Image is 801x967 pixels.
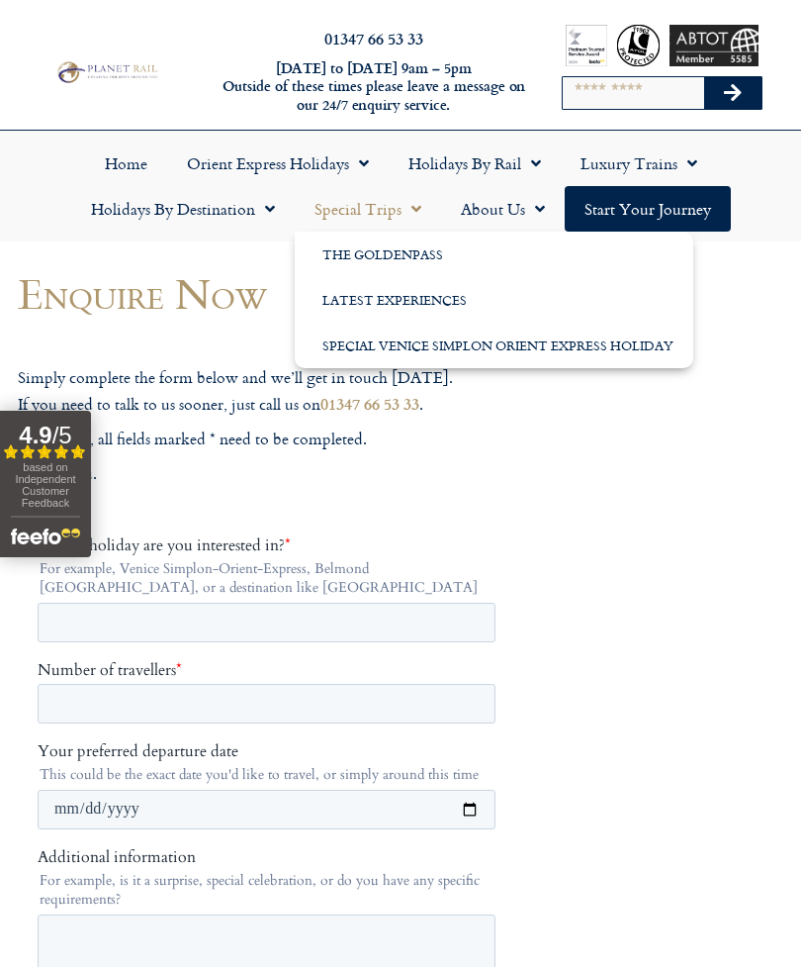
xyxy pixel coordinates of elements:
[18,427,523,452] p: Please note, all fields marked * need to be completed.
[10,141,791,232] nav: Menu
[441,186,565,232] a: About Us
[53,59,160,86] img: Planet Rail Train Holidays Logo
[18,365,523,417] p: Simply complete the form below and we’ll get in touch [DATE]. If you need to talk to us sooner, j...
[219,59,529,115] h6: [DATE] to [DATE] 9am – 5pm Outside of these times please leave a message on our 24/7 enquiry serv...
[561,141,717,186] a: Luxury Trains
[18,461,523,487] p: Thank you.
[704,77,761,109] button: Search
[389,141,561,186] a: Holidays by Rail
[26,820,85,841] span: By email
[18,270,523,317] h1: Enquire Now
[295,323,693,368] a: Special Venice Simplon Orient Express Holiday
[85,141,167,186] a: Home
[5,848,21,864] input: By telephone
[71,186,295,232] a: Holidays by Destination
[295,277,693,323] a: Latest Experiences
[26,848,114,870] span: By telephone
[320,392,419,415] a: 01347 66 53 33
[324,27,423,49] a: 01347 66 53 33
[5,820,21,835] input: By email
[167,141,389,186] a: Orient Express Holidays
[295,232,693,277] a: The GoldenPass
[295,186,441,232] a: Special Trips
[295,232,693,368] ul: Special Trips
[565,186,731,232] a: Start your Journey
